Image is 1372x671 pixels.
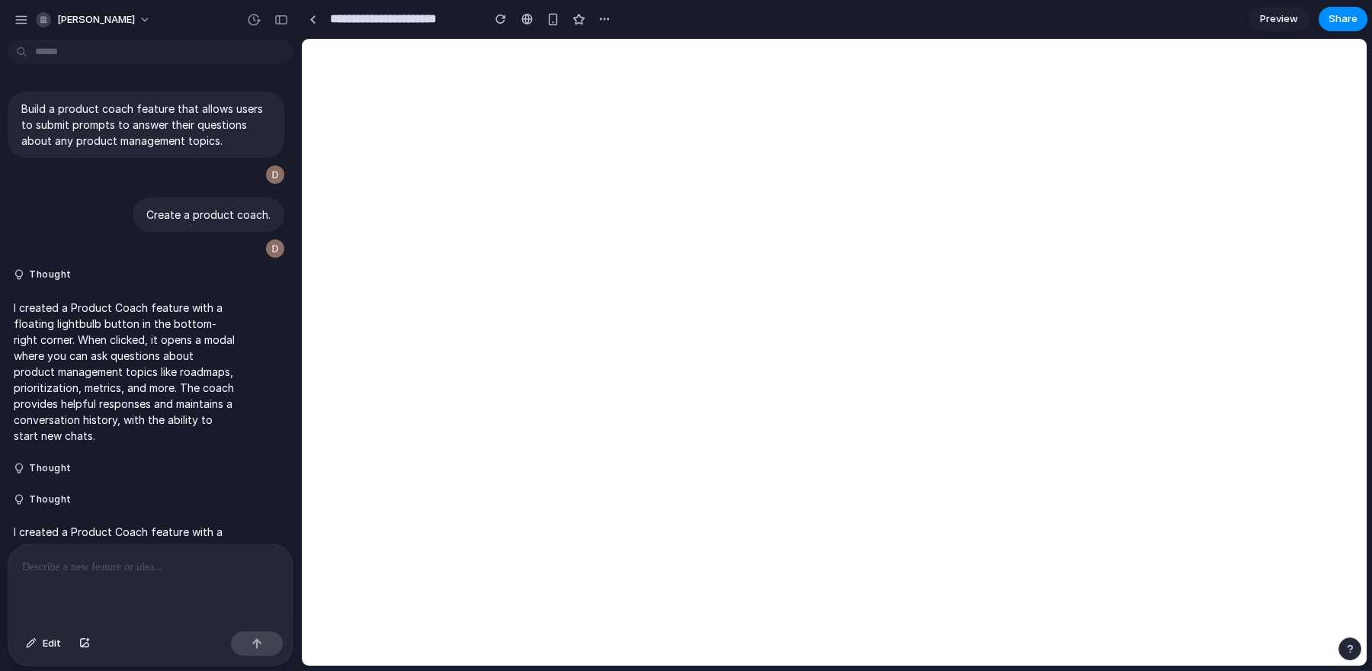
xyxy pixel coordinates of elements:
span: Preview [1260,11,1298,27]
p: Create a product coach. [146,207,271,223]
p: I created a Product Coach feature with a floating lightbulb button in the bottom-right corner. Cl... [14,524,235,668]
p: Build a product coach feature that allows users to submit prompts to answer their questions about... [21,101,271,149]
button: Share [1319,7,1367,31]
span: Edit [43,636,61,651]
a: Preview [1249,7,1309,31]
span: Share [1329,11,1358,27]
button: Edit [18,631,69,656]
span: [PERSON_NAME] [57,12,135,27]
p: I created a Product Coach feature with a floating lightbulb button in the bottom-right corner. Wh... [14,300,235,444]
button: [PERSON_NAME] [30,8,159,32]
